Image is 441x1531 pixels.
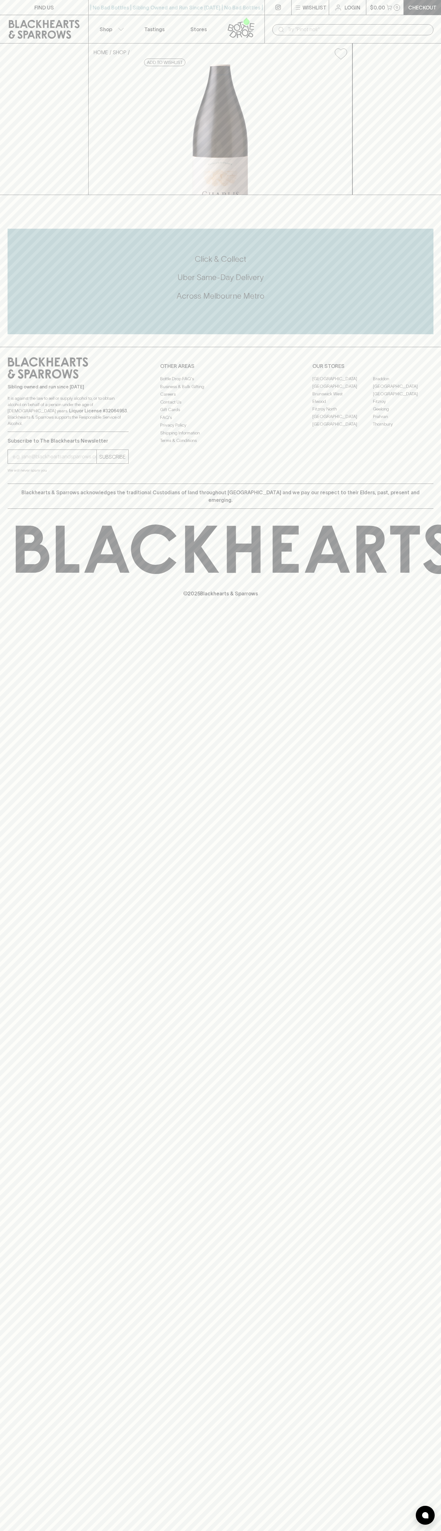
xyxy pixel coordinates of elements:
a: Contact Us [160,398,281,406]
a: [GEOGRAPHIC_DATA] [312,413,373,420]
p: Blackhearts & Sparrows acknowledges the traditional Custodians of land throughout [GEOGRAPHIC_DAT... [12,489,429,504]
a: Braddon [373,375,433,382]
button: Add to wishlist [332,46,350,62]
p: Login [345,4,360,11]
a: [GEOGRAPHIC_DATA] [373,382,433,390]
p: Checkout [408,4,437,11]
p: It is against the law to sell or supply alcohol to, or to obtain alcohol on behalf of a person un... [8,395,129,427]
a: Geelong [373,405,433,413]
p: Stores [190,26,207,33]
h5: Uber Same-Day Delivery [8,272,433,283]
a: Elwood [312,398,373,405]
a: Bottle Drop FAQ's [160,375,281,383]
a: FAQ's [160,414,281,421]
input: e.g. jane@blackheartsandsparrows.com.au [13,452,96,462]
div: Call to action block [8,229,433,334]
a: Gift Cards [160,406,281,414]
p: 0 [396,6,398,9]
a: [GEOGRAPHIC_DATA] [312,375,373,382]
p: Shop [100,26,112,33]
strong: Liquor License #32064953 [69,408,127,413]
a: Thornbury [373,420,433,428]
a: Fitzroy [373,398,433,405]
a: [GEOGRAPHIC_DATA] [312,420,373,428]
a: Brunswick West [312,390,373,398]
a: Shipping Information [160,429,281,437]
p: $0.00 [370,4,385,11]
a: Fitzroy North [312,405,373,413]
a: Privacy Policy [160,421,281,429]
p: OUR STORES [312,362,433,370]
p: FIND US [34,4,54,11]
button: SUBSCRIBE [97,450,128,463]
a: HOME [94,49,108,55]
a: Business & Bulk Gifting [160,383,281,390]
button: Shop [89,15,133,43]
p: Sibling owned and run since [DATE] [8,384,129,390]
p: Wishlist [303,4,327,11]
a: Stores [177,15,221,43]
button: Add to wishlist [144,59,185,66]
h5: Across Melbourne Metro [8,291,433,301]
p: Tastings [144,26,165,33]
a: [GEOGRAPHIC_DATA] [312,382,373,390]
a: Tastings [132,15,177,43]
p: Subscribe to The Blackhearts Newsletter [8,437,129,444]
img: bubble-icon [422,1512,428,1518]
p: OTHER AREAS [160,362,281,370]
img: 40625.png [89,65,352,195]
a: [GEOGRAPHIC_DATA] [373,390,433,398]
a: Prahran [373,413,433,420]
a: SHOP [113,49,126,55]
a: Terms & Conditions [160,437,281,444]
input: Try "Pinot noir" [287,25,428,35]
a: Careers [160,391,281,398]
p: SUBSCRIBE [99,453,126,461]
p: We will never spam you [8,467,129,473]
h5: Click & Collect [8,254,433,264]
